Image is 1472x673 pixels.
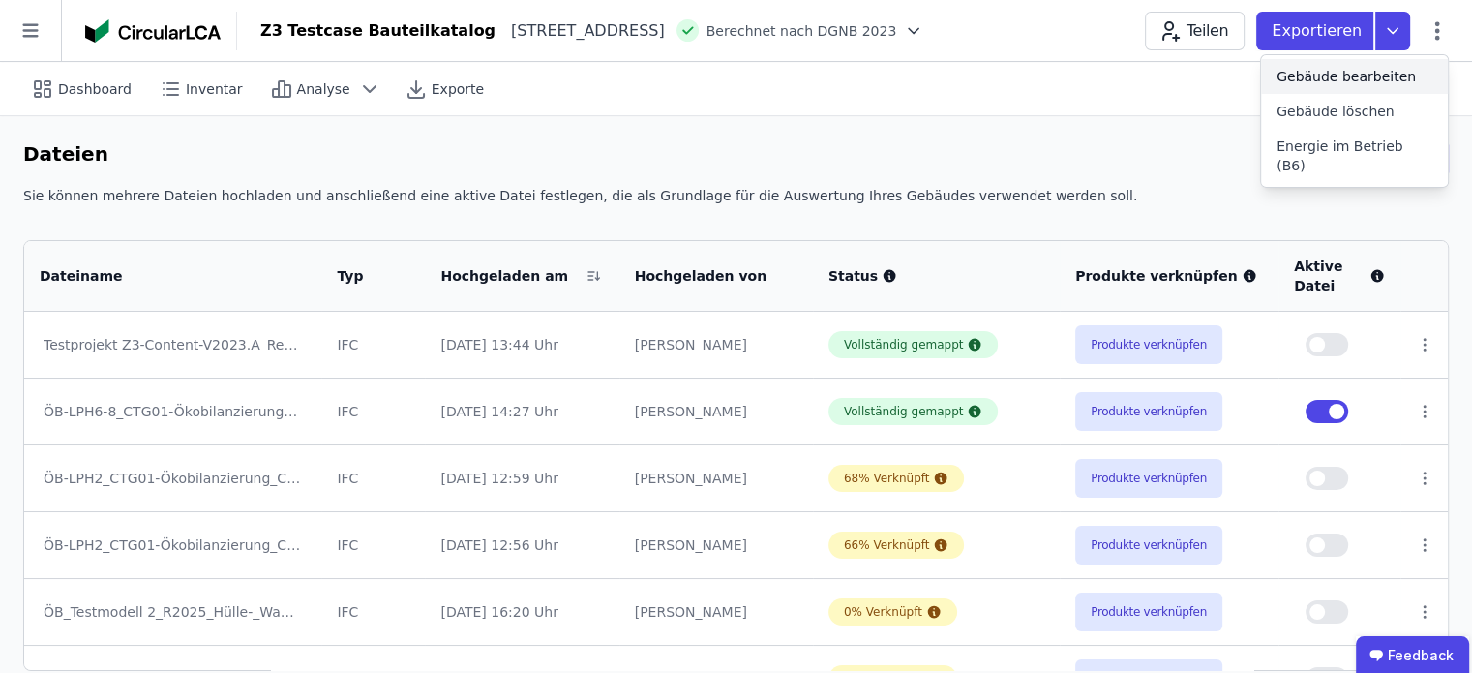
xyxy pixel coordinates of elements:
[440,402,603,421] div: [DATE] 14:27 Uhr
[1075,266,1263,286] div: Produkte verknüpfen
[844,604,922,620] div: 0% Verknüpft
[706,21,897,41] span: Berechnet nach DGNB 2023
[1075,392,1222,431] button: Produkte verknüpfen
[440,335,603,354] div: [DATE] 13:44 Uhr
[337,469,409,488] div: IFC
[635,266,774,286] div: Hochgeladen von
[844,337,964,352] div: Vollständig gemappt
[635,402,797,421] div: [PERSON_NAME]
[23,139,108,170] h6: Dateien
[297,79,350,99] span: Analyse
[44,402,302,421] div: ÖB-LPH6-8_CTG01-Ökobilanzierung_Testprojekt Z3_mit produktspz. Ergän_(LPH6-8)-Content-V2023(4).ifc
[1075,593,1222,631] button: Produkte verknüpfen
[440,469,603,488] div: [DATE] 12:59 Uhr
[844,537,930,553] div: 66% Verknüpft
[1145,12,1245,50] button: Teilen
[635,335,797,354] div: [PERSON_NAME]
[23,186,1449,221] div: Sie können mehrere Dateien hochladen und anschließend eine aktive Datei festlegen, die als Grundl...
[40,266,282,286] div: Dateiname
[337,535,409,555] div: IFC
[635,602,797,622] div: [PERSON_NAME]
[635,535,797,555] div: [PERSON_NAME]
[260,19,496,43] div: Z3 Testcase Bauteilkatalog
[337,335,409,354] div: IFC
[440,266,580,286] div: Hochgeladen am
[844,471,930,486] div: 68% Verknüpft
[1294,257,1385,295] div: Aktive Datei
[440,535,603,555] div: [DATE] 12:56 Uhr
[1075,459,1222,498] button: Produkte verknüpfen
[337,266,386,286] div: Typ
[1277,137,1432,175] span: Energie im Betrieb (B6)
[496,19,665,43] div: [STREET_ADDRESS]
[828,266,1044,286] div: Status
[58,79,132,99] span: Dashboard
[337,402,409,421] div: IFC
[1277,102,1395,121] span: Gebäude löschen
[635,469,797,488] div: [PERSON_NAME]
[440,602,603,622] div: [DATE] 16:20 Uhr
[44,469,302,488] div: ÖB-LPH2_CTG01-Ökobilanzierung_Content-Def. Entwurfsv(6).ifc
[432,79,484,99] span: Exporte
[1075,526,1222,565] button: Produkte verknüpfen
[44,335,302,354] div: Testprojekt Z3-Content-V2023.A_Revit-2025_Rohbau_4RV.ifc
[44,602,302,622] div: ÖB_Testmodell 2_R2025_Hülle-_Wand_und_Dachtypen.ifc
[844,404,964,419] div: Vollständig gemappt
[85,19,221,43] img: Concular
[1277,67,1416,86] span: Gebäude bearbeiten
[1075,325,1222,364] button: Produkte verknüpfen
[337,602,409,622] div: IFC
[186,79,243,99] span: Inventar
[1272,19,1366,43] p: Exportieren
[44,535,302,555] div: ÖB-LPH2_CTG01-Ökobilanzierung_Content-Def. Entwurfsv(2).ifc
